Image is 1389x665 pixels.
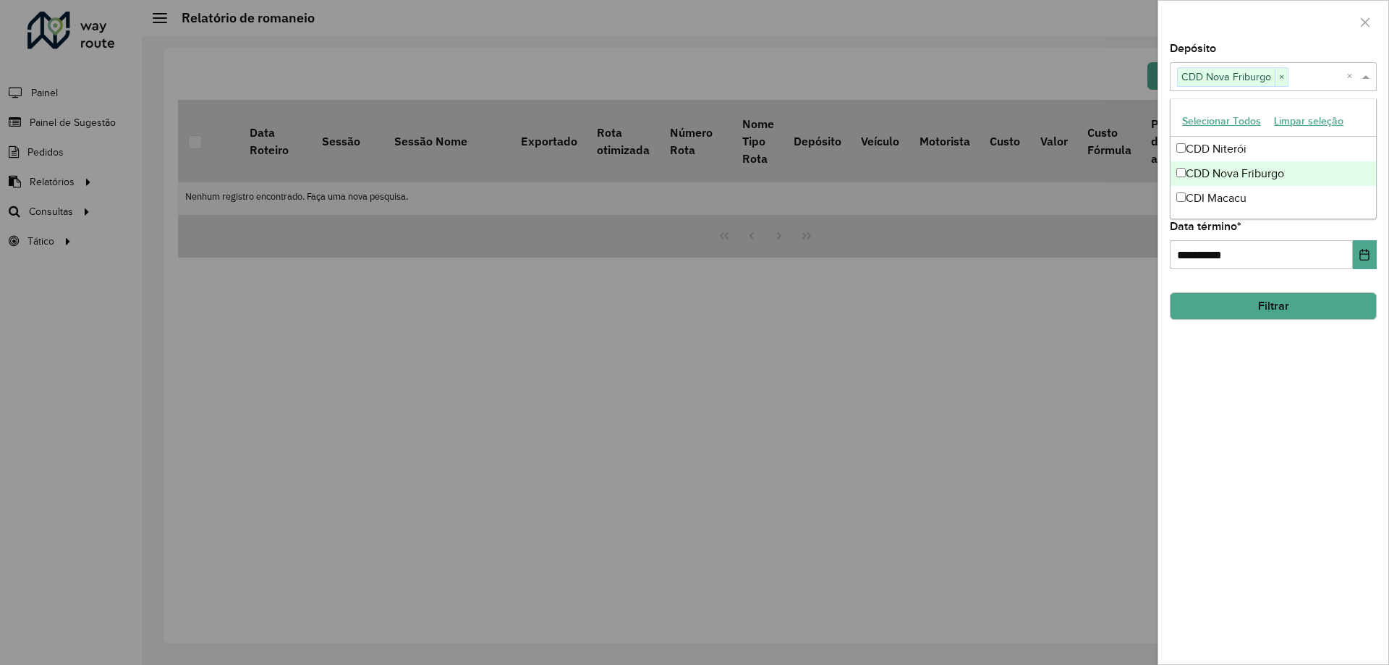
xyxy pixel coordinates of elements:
span: CDD Nova Friburgo [1178,68,1275,85]
label: Depósito [1170,40,1216,57]
button: Limpar seleção [1267,110,1350,132]
ng-dropdown-panel: Options list [1170,98,1377,219]
div: CDD Nova Friburgo [1171,161,1376,186]
span: × [1275,69,1288,86]
span: Clear all [1346,68,1359,85]
button: Filtrar [1170,292,1377,320]
label: Data término [1170,218,1241,235]
button: Selecionar Todos [1176,110,1267,132]
button: Choose Date [1353,240,1377,269]
div: CDI Macacu [1171,186,1376,211]
div: CDD Niterói [1171,137,1376,161]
